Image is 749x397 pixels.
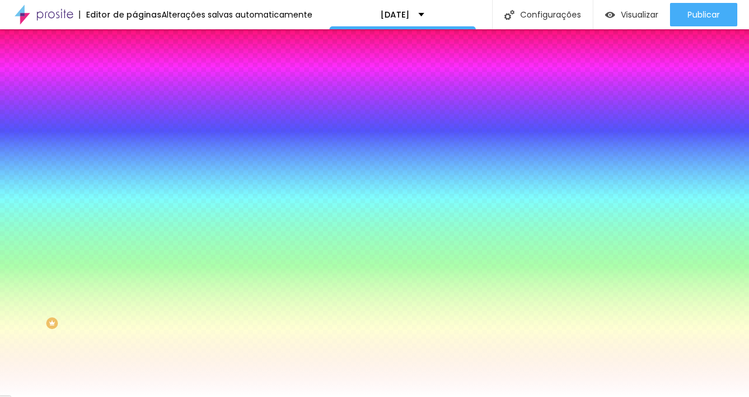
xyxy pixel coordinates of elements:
[162,11,312,19] div: Alterações salvas automaticamente
[380,11,410,19] p: [DATE]
[670,3,737,26] button: Publicar
[688,10,720,19] span: Publicar
[621,10,658,19] span: Visualizar
[605,10,615,20] img: view-1.svg
[504,10,514,20] img: Icone
[79,11,162,19] div: Editor de páginas
[593,3,670,26] button: Visualizar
